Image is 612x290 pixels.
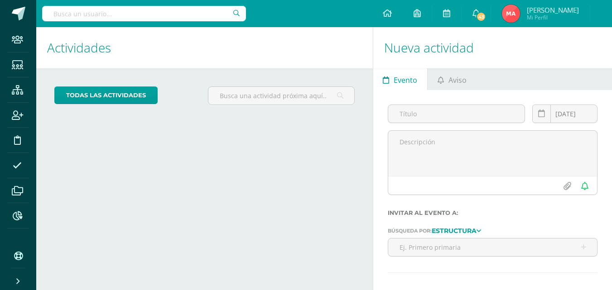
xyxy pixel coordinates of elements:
[54,86,158,104] a: todas las Actividades
[527,5,579,14] span: [PERSON_NAME]
[47,27,362,68] h1: Actividades
[448,69,467,91] span: Aviso
[384,27,601,68] h1: Nueva actividad
[432,227,481,233] a: Estructura
[388,105,525,123] input: Título
[476,12,486,22] span: 43
[208,87,354,105] input: Busca una actividad próxima aquí...
[502,5,520,23] img: 8d3d044f6c5e0d360e86203a217bbd6d.png
[388,209,598,216] label: Invitar al evento a:
[373,68,427,90] a: Evento
[428,68,476,90] a: Aviso
[42,6,246,21] input: Busca un usuario...
[394,69,417,91] span: Evento
[388,238,597,256] input: Ej. Primero primaria
[432,227,477,235] strong: Estructura
[388,228,432,234] span: Búsqueda por:
[533,105,597,123] input: Fecha de entrega
[527,14,579,21] span: Mi Perfil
